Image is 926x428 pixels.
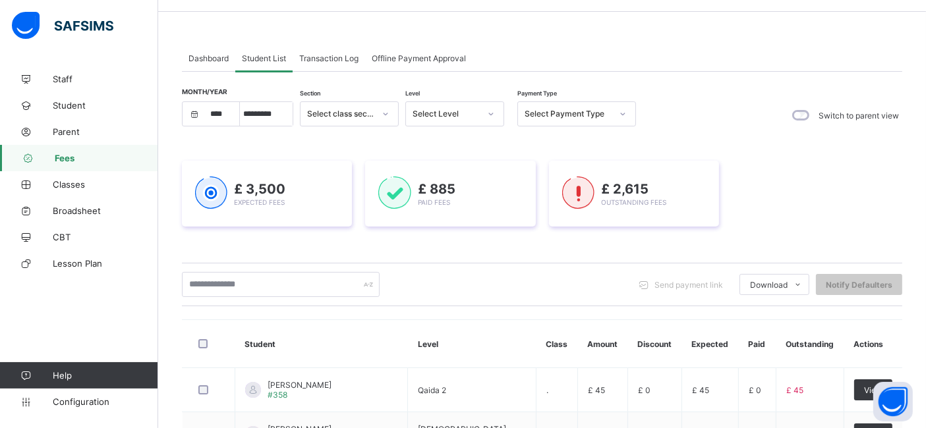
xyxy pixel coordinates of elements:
[749,385,761,395] span: £ 0
[188,53,229,63] span: Dashboard
[578,320,628,368] th: Amount
[826,280,892,290] span: Notify Defaulters
[53,396,158,407] span: Configuration
[53,100,158,111] span: Student
[299,53,359,63] span: Transaction Log
[418,198,450,206] span: Paid Fees
[268,390,287,400] span: #358
[408,320,536,368] th: Level
[12,12,113,40] img: safsims
[53,74,158,84] span: Staff
[418,385,446,395] span: Qaida 2
[418,181,455,197] span: £ 885
[873,382,913,421] button: Open asap
[413,109,480,119] div: Select Level
[234,198,285,206] span: Expected Fees
[517,90,557,97] span: Payment Type
[638,385,651,395] span: £ 0
[739,320,776,368] th: Paid
[53,370,158,381] span: Help
[195,176,227,209] img: expected-1.03dd87d44185fb6c27cc9b2570c10499.svg
[53,232,158,242] span: CBT
[819,111,899,120] label: Switch to parent view
[307,109,374,119] div: Select class section
[182,88,227,95] span: Month/Year
[776,320,844,368] th: Outstanding
[53,258,158,269] span: Lesson Plan
[844,320,902,368] th: Actions
[536,320,578,368] th: Class
[234,181,285,197] span: £ 3,500
[562,176,594,209] img: outstanding-1.146d663e52f09953f639664a84e30106.svg
[525,109,612,119] div: Select Payment Type
[268,380,332,390] span: [PERSON_NAME]
[55,153,158,163] span: Fees
[864,385,883,395] span: View
[378,176,411,209] img: paid-1.3eb1404cbcb1d3b736510a26bbfa3ccb.svg
[53,126,158,137] span: Parent
[372,53,466,63] span: Offline Payment Approval
[53,205,158,216] span: Broadsheet
[242,53,286,63] span: Student List
[588,385,605,395] span: £ 45
[628,320,682,368] th: Discount
[601,181,649,197] span: £ 2,615
[786,385,803,395] span: £ 45
[601,198,666,206] span: Outstanding Fees
[53,179,158,190] span: Classes
[750,280,788,290] span: Download
[546,385,548,395] span: .
[692,385,709,395] span: £ 45
[300,90,320,97] span: Section
[405,90,420,97] span: Level
[235,320,408,368] th: Student
[654,280,723,290] span: Send payment link
[682,320,739,368] th: Expected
